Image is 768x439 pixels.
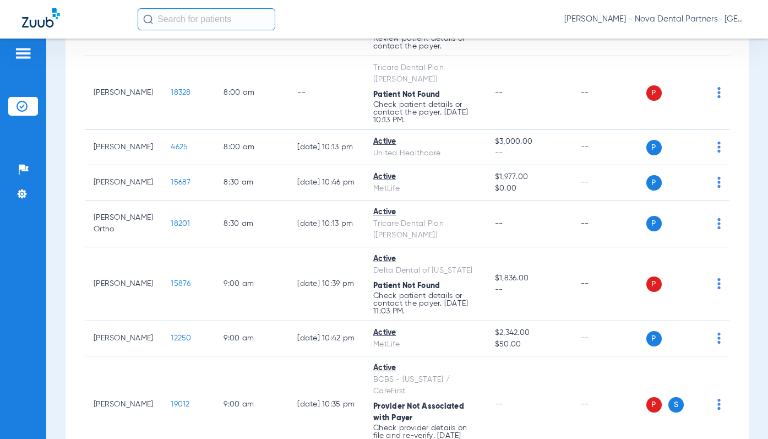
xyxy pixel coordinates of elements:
td: 8:30 AM [215,200,288,247]
span: P [646,331,662,346]
span: -- [495,400,503,408]
span: 19012 [171,400,189,408]
p: Check patient details or contact the payer. [DATE] 11:03 PM. [373,292,477,315]
td: 9:00 AM [215,321,288,356]
span: P [646,175,662,191]
div: MetLife [373,339,477,350]
div: Active [373,207,477,218]
td: 8:00 AM [215,130,288,165]
span: P [646,216,662,231]
img: group-dot-blue.svg [717,278,721,289]
td: [DATE] 10:39 PM [288,247,364,321]
div: Active [373,171,477,183]
td: [PERSON_NAME] [85,321,162,356]
span: S [668,397,684,413]
td: [DATE] 10:13 PM [288,130,364,165]
td: [PERSON_NAME] [85,165,162,200]
span: $3,000.00 [495,136,563,148]
td: [PERSON_NAME] [85,247,162,321]
span: 15687 [171,178,190,186]
td: -- [572,321,646,356]
td: -- [572,200,646,247]
img: group-dot-blue.svg [717,177,721,188]
td: -- [572,165,646,200]
span: P [646,140,662,155]
div: Active [373,253,477,265]
span: $50.00 [495,339,563,350]
img: Zuub Logo [22,8,60,28]
td: 8:00 AM [215,56,288,130]
iframe: Chat Widget [713,386,768,439]
td: [DATE] 10:42 PM [288,321,364,356]
div: MetLife [373,183,477,194]
td: [DATE] 10:46 PM [288,165,364,200]
td: [PERSON_NAME] [85,56,162,130]
span: Patient Not Found [373,91,440,99]
span: 18328 [171,89,190,96]
td: [PERSON_NAME] Ortho [85,200,162,247]
td: [PERSON_NAME] [85,130,162,165]
img: hamburger-icon [14,47,32,60]
span: $0.00 [495,183,563,194]
img: Search Icon [143,14,153,24]
div: Active [373,327,477,339]
span: 12250 [171,334,191,342]
span: P [646,277,662,292]
div: Active [373,136,477,148]
div: Delta Dental of [US_STATE] [373,265,477,277]
td: -- [288,56,364,130]
span: -- [495,284,563,296]
span: Provider Not Associated with Payer [373,403,464,422]
input: Search for patients [138,8,275,30]
span: $1,836.00 [495,273,563,284]
div: United Healthcare [373,148,477,159]
img: group-dot-blue.svg [717,142,721,153]
td: 9:00 AM [215,247,288,321]
td: -- [572,247,646,321]
span: 4625 [171,143,188,151]
img: group-dot-blue.svg [717,218,721,229]
span: 15876 [171,280,190,288]
img: group-dot-blue.svg [717,333,721,344]
span: P [646,397,662,413]
span: P [646,85,662,101]
span: [PERSON_NAME] - Nova Dental Partners- [GEOGRAPHIC_DATA] [564,14,746,25]
td: [DATE] 10:13 PM [288,200,364,247]
div: BCBS - [US_STATE] / CareFirst [373,374,477,397]
span: Patient Not Found [373,282,440,290]
span: -- [495,148,563,159]
td: -- [572,130,646,165]
span: -- [495,89,503,96]
p: Check patient details or contact the payer. [DATE] 10:13 PM. [373,101,477,124]
td: 8:30 AM [215,165,288,200]
div: Tricare Dental Plan ([PERSON_NAME]) [373,62,477,85]
span: 18201 [171,220,190,227]
p: Review patient details or contact the payer. [373,35,477,50]
div: Tricare Dental Plan ([PERSON_NAME]) [373,218,477,241]
span: -- [495,220,503,227]
div: Active [373,362,477,374]
td: -- [572,56,646,130]
img: group-dot-blue.svg [717,87,721,98]
span: $2,342.00 [495,327,563,339]
span: $1,977.00 [495,171,563,183]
